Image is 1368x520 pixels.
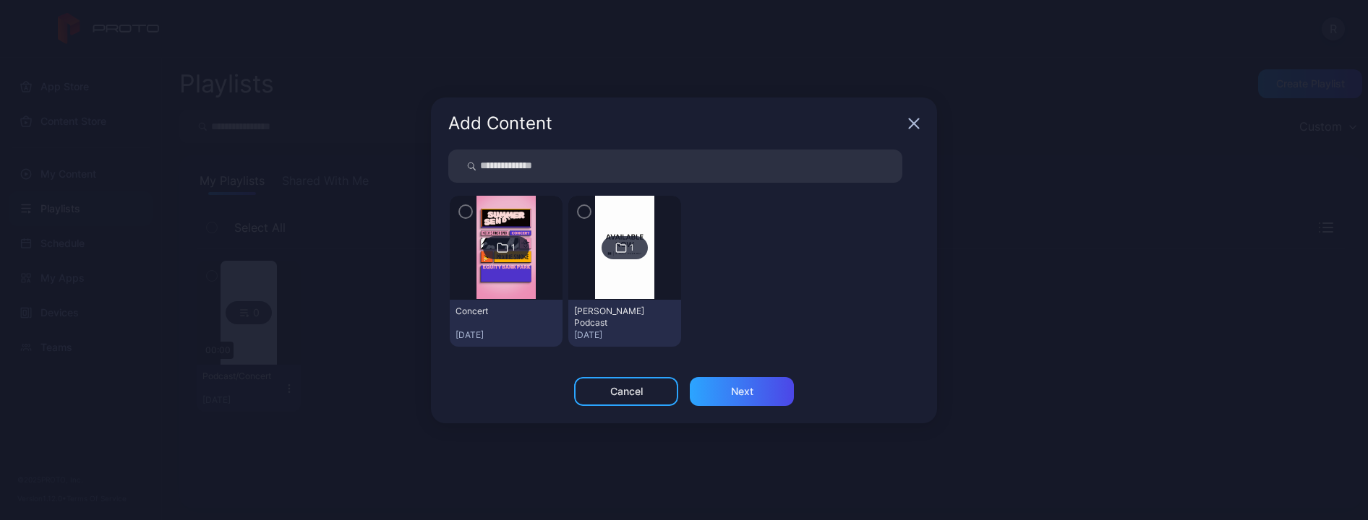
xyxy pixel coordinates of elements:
div: [DATE] [574,329,675,341]
div: Concert [456,305,535,317]
button: Next [690,377,794,406]
div: Koch Podcast [574,305,654,329]
div: Add Content [448,115,902,132]
div: Cancel [610,386,643,397]
button: Cancel [574,377,678,406]
div: 1 [630,242,634,253]
div: 1 [511,242,516,253]
div: Next [731,386,753,397]
div: [DATE] [456,329,557,341]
